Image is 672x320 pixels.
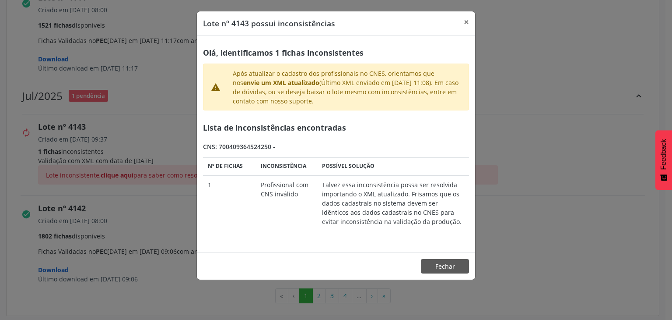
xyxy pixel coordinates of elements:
div: Olá, identificamos 1 fichas inconsistentes [203,42,469,64]
div: Após atualizar o cadastro dos profissionais no CNES, orientamos que nos (Último XML enviado em [D... [227,69,467,106]
div: Lote nº 4143 possui inconsistências [203,18,335,29]
button: Fechar [421,259,469,274]
td: Profissional com CNS inválido [256,175,318,231]
div: Lista de inconsistências encontradas [203,117,469,139]
strong: envie um XML atualizado [243,78,319,87]
th: Nº de fichas [203,157,256,175]
button: Feedback - Mostrar pesquisa [655,130,672,190]
span: Feedback [660,139,668,170]
td: Talvez essa inconsistência possa ser resolvida importando o XML atualizado. Frisamos que os dados... [318,175,469,231]
i: warning [211,82,220,92]
div: CNS: 700409364524250 - [203,142,469,151]
th: Inconsistência [256,157,318,175]
button: Close [458,11,475,33]
th: Possível solução [318,157,469,175]
td: 1 [203,175,256,231]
